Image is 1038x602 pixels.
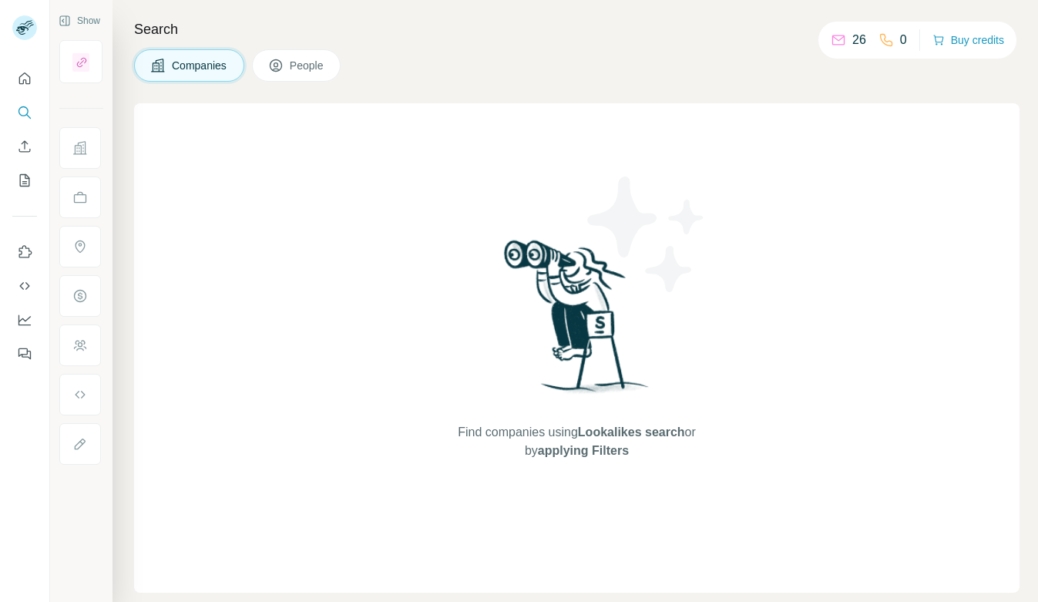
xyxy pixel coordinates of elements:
button: Quick start [12,65,37,92]
button: Search [12,99,37,126]
img: Surfe Illustration - Stars [577,165,716,304]
button: Enrich CSV [12,133,37,160]
img: Surfe Illustration - Woman searching with binoculars [497,236,657,408]
button: Buy credits [932,29,1004,51]
span: Lookalikes search [578,425,685,439]
p: 26 [852,31,866,49]
span: Companies [172,58,228,73]
button: Use Surfe on LinkedIn [12,238,37,266]
button: My lists [12,166,37,194]
button: Feedback [12,340,37,368]
h4: Search [134,18,1020,40]
p: 0 [900,31,907,49]
span: People [290,58,325,73]
button: Show [48,9,111,32]
button: Use Surfe API [12,272,37,300]
span: Find companies using or by [453,423,700,460]
button: Dashboard [12,306,37,334]
span: applying Filters [538,444,629,457]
